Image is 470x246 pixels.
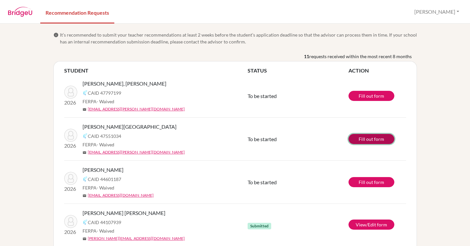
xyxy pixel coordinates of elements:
b: 11 [304,53,309,60]
span: - Waived [97,185,114,190]
span: mail [83,151,86,155]
p: 2026 [64,185,77,193]
span: To be started [248,93,277,99]
span: - Waived [97,142,114,147]
span: mail [83,107,86,111]
a: Recommendation Requests [40,1,114,24]
img: Common App logo [83,176,88,182]
button: [PERSON_NAME] [411,6,462,18]
a: Fill out form [348,177,394,187]
span: - Waived [97,99,114,104]
span: To be started [248,179,277,185]
a: Fill out form [348,91,394,101]
span: CAID 44601187 [88,176,121,183]
a: [PERSON_NAME][EMAIL_ADDRESS][DOMAIN_NAME] [88,236,185,241]
span: info [53,32,59,38]
img: Common App logo [83,220,88,225]
span: CAID 47551034 [88,133,121,139]
span: It’s recommended to submit your teacher recommendations at least 2 weeks before the student’s app... [60,31,417,45]
p: 2026 [64,142,77,150]
span: FERPA [83,184,114,191]
th: STATUS [248,67,348,74]
span: [PERSON_NAME][GEOGRAPHIC_DATA] [83,123,177,131]
img: de Sousa Guillen, Jose Andres [64,86,77,99]
img: Gordienko Estrada, Aryana [64,129,77,142]
span: [PERSON_NAME] [PERSON_NAME] [83,209,165,217]
a: Fill out form [348,134,394,144]
a: View/Edit form [348,220,394,230]
img: BridgeU logo [8,7,32,17]
span: [PERSON_NAME], [PERSON_NAME] [83,80,166,88]
img: Common App logo [83,133,88,139]
a: [EMAIL_ADDRESS][PERSON_NAME][DOMAIN_NAME] [88,149,185,155]
th: ACTION [348,67,406,74]
span: FERPA [83,141,114,148]
span: requests received within the most recent 8 months [309,53,412,60]
img: Carbajal, Angelica [64,172,77,185]
a: [EMAIL_ADDRESS][PERSON_NAME][DOMAIN_NAME] [88,106,185,112]
a: [EMAIL_ADDRESS][DOMAIN_NAME] [88,192,154,198]
img: Common App logo [83,90,88,95]
span: mail [83,194,86,198]
p: 2026 [64,228,77,236]
span: FERPA [83,98,114,105]
span: CAID 47797199 [88,90,121,96]
span: mail [83,237,86,241]
span: CAID 44107939 [88,219,121,226]
span: FERPA [83,227,114,234]
span: [PERSON_NAME] [83,166,123,174]
p: 2026 [64,99,77,107]
span: Submitted [248,223,271,229]
span: - Waived [97,228,114,234]
th: STUDENT [64,67,248,74]
span: To be started [248,136,277,142]
img: Pérez Manco, Dimitri [64,215,77,228]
